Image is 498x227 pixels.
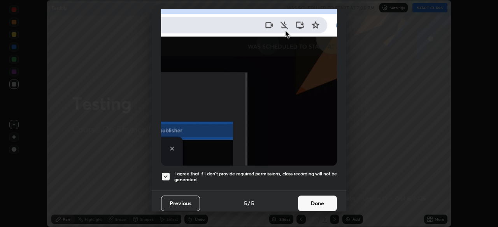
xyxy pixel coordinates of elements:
[174,171,337,183] h5: I agree that if I don't provide required permissions, class recording will not be generated
[161,196,200,211] button: Previous
[298,196,337,211] button: Done
[244,199,247,207] h4: 5
[248,199,250,207] h4: /
[251,199,254,207] h4: 5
